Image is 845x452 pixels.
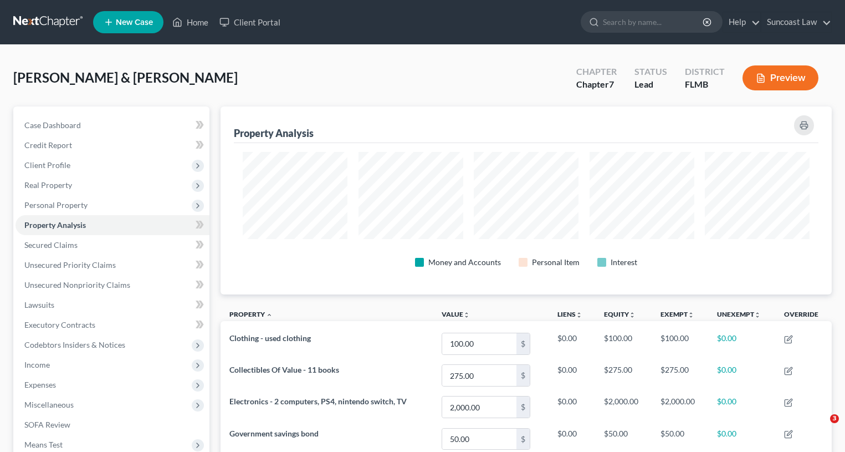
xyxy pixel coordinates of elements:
a: Property expand_less [229,310,273,318]
td: $100.00 [595,328,652,359]
a: Home [167,12,214,32]
i: unfold_more [576,312,582,318]
td: $2,000.00 [652,392,708,423]
a: Equityunfold_more [604,310,636,318]
a: Secured Claims [16,235,209,255]
div: Personal Item [532,257,580,268]
button: Preview [742,65,818,90]
td: $0.00 [549,392,595,423]
a: Unsecured Priority Claims [16,255,209,275]
a: Unsecured Nonpriority Claims [16,275,209,295]
a: SOFA Review [16,415,209,435]
span: Clothing - used clothing [229,333,311,343]
span: 3 [830,414,839,423]
a: Lawsuits [16,295,209,315]
i: unfold_more [463,312,470,318]
span: Unsecured Nonpriority Claims [24,280,130,290]
a: Exemptunfold_more [660,310,694,318]
span: Codebtors Insiders & Notices [24,340,125,349]
td: $0.00 [708,360,775,392]
i: unfold_more [754,312,761,318]
i: unfold_more [629,312,636,318]
span: Miscellaneous [24,400,74,409]
span: Personal Property [24,200,88,210]
a: Help [723,12,760,32]
span: Government savings bond [229,429,319,438]
i: unfold_more [688,312,694,318]
a: Property Analysis [16,215,209,235]
div: Property Analysis [234,126,314,140]
div: $ [516,429,530,450]
div: Chapter [576,78,617,91]
div: FLMB [685,78,725,91]
td: $100.00 [652,328,708,359]
span: [PERSON_NAME] & [PERSON_NAME] [13,69,238,85]
td: $275.00 [652,360,708,392]
td: $0.00 [549,360,595,392]
div: Status [634,65,667,78]
span: SOFA Review [24,420,70,429]
span: Secured Claims [24,240,78,250]
a: Case Dashboard [16,115,209,135]
td: $0.00 [549,328,595,359]
div: $ [516,333,530,354]
input: 0.00 [442,365,516,386]
span: Unsecured Priority Claims [24,260,116,270]
input: 0.00 [442,429,516,450]
span: Executory Contracts [24,320,95,329]
a: Credit Report [16,135,209,155]
a: Client Portal [214,12,286,32]
span: Expenses [24,380,56,389]
i: expand_less [266,312,273,318]
a: Valueunfold_more [442,310,470,318]
span: Income [24,360,50,369]
div: District [685,65,725,78]
a: Liensunfold_more [557,310,582,318]
div: Chapter [576,65,617,78]
div: Interest [611,257,637,268]
input: 0.00 [442,397,516,418]
th: Override [775,303,832,328]
span: Real Property [24,180,72,190]
input: 0.00 [442,333,516,354]
a: Suncoast Law [761,12,831,32]
input: Search by name... [603,12,704,32]
div: Lead [634,78,667,91]
a: Unexemptunfold_more [717,310,761,318]
td: $2,000.00 [595,392,652,423]
span: Collectibles Of Value - 11 books [229,365,339,374]
iframe: Intercom live chat [807,414,834,441]
span: Means Test [24,440,63,449]
td: $0.00 [708,328,775,359]
div: $ [516,397,530,418]
span: Electronics - 2 computers, PS4, nintendo switch, TV [229,397,407,406]
span: Property Analysis [24,220,86,230]
td: $0.00 [708,392,775,423]
a: Executory Contracts [16,315,209,335]
span: Lawsuits [24,300,54,309]
span: Client Profile [24,160,70,170]
span: New Case [116,18,153,27]
span: 7 [609,79,614,89]
span: Credit Report [24,140,72,150]
span: Case Dashboard [24,120,81,130]
div: $ [516,365,530,386]
td: $275.00 [595,360,652,392]
div: Money and Accounts [428,257,501,268]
